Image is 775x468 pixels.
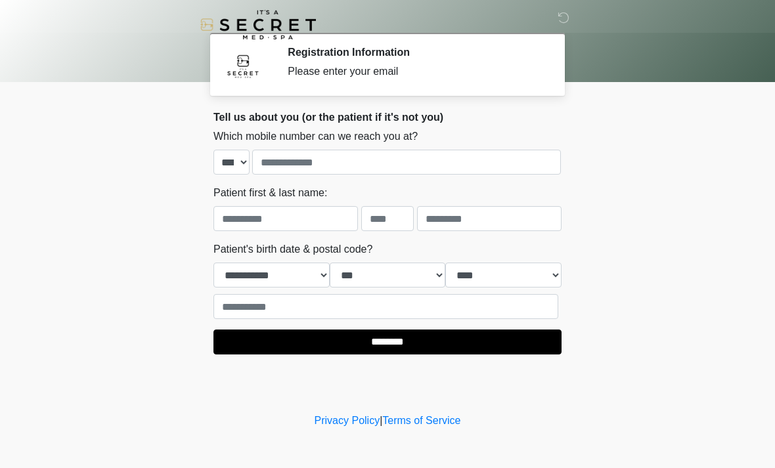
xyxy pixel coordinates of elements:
[380,415,382,426] a: |
[288,64,542,79] div: Please enter your email
[200,10,316,39] img: It's A Secret Med Spa Logo
[315,415,380,426] a: Privacy Policy
[382,415,460,426] a: Terms of Service
[213,242,372,257] label: Patient's birth date & postal code?
[213,129,418,144] label: Which mobile number can we reach you at?
[288,46,542,58] h2: Registration Information
[213,185,327,201] label: Patient first & last name:
[213,111,562,123] h2: Tell us about you (or the patient if it's not you)
[223,46,263,85] img: Agent Avatar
